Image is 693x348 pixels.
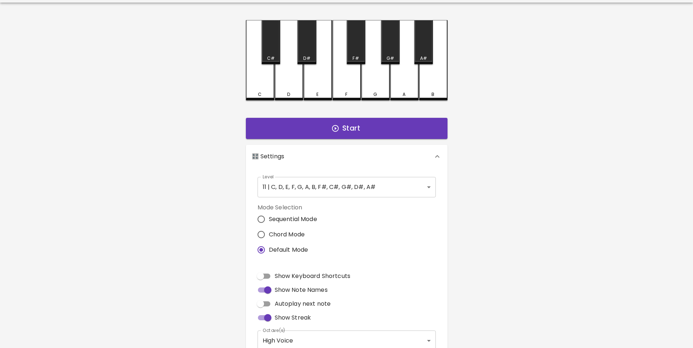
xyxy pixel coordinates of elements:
[353,55,359,62] div: F#
[345,91,347,98] div: F
[275,286,328,294] span: Show Note Names
[269,215,317,224] span: Sequential Mode
[246,145,448,168] div: 🎛️ Settings
[269,245,308,254] span: Default Mode
[275,313,311,322] span: Show Streak
[246,118,448,139] button: Start
[258,177,436,197] div: 11 | C, D, E, F, G, A, B, F#, C#, G#, D#, A#
[303,55,310,62] div: D#
[258,91,262,98] div: C
[269,230,305,239] span: Chord Mode
[316,91,319,98] div: E
[263,174,274,180] label: Level
[387,55,394,62] div: G#
[275,299,331,308] span: Autoplay next note
[263,327,286,333] label: Octave(s)
[287,91,290,98] div: D
[252,152,285,161] p: 🎛️ Settings
[431,91,434,98] div: B
[420,55,427,62] div: A#
[275,272,350,281] span: Show Keyboard Shortcuts
[267,55,275,62] div: C#
[258,203,323,212] label: Mode Selection
[373,91,377,98] div: G
[403,91,405,98] div: A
